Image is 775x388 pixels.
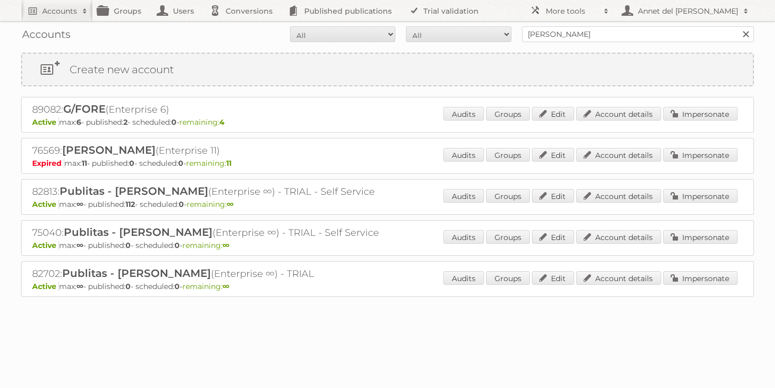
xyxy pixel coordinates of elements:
span: Active [32,117,59,127]
a: Account details [576,230,661,244]
h2: 75040: (Enterprise ∞) - TRIAL - Self Service [32,226,401,240]
a: Audits [443,230,484,244]
a: Impersonate [663,230,738,244]
a: Account details [576,107,661,121]
h2: 82813: (Enterprise ∞) - TRIAL - Self Service [32,185,401,198]
a: Groups [486,107,530,121]
h2: Accounts [42,6,77,16]
p: max: - published: - scheduled: - [32,117,743,127]
span: Expired [32,158,64,168]
strong: 4 [219,117,225,127]
p: max: - published: - scheduled: - [32,282,743,291]
h2: More tools [546,6,598,16]
span: remaining: [187,200,234,209]
a: Impersonate [663,148,738,162]
strong: ∞ [222,241,229,250]
a: Impersonate [663,271,738,285]
strong: 11 [82,158,87,168]
a: Edit [532,107,574,121]
a: Audits [443,271,484,285]
p: max: - published: - scheduled: - [32,200,743,209]
a: Groups [486,189,530,203]
strong: 2 [123,117,128,127]
a: Create new account [22,54,753,85]
p: max: - published: - scheduled: - [32,158,743,168]
p: max: - published: - scheduled: - [32,241,743,250]
span: Active [32,241,59,250]
h2: Annet del [PERSON_NAME] [635,6,738,16]
strong: 0 [125,241,131,250]
a: Groups [486,230,530,244]
span: remaining: [182,282,229,291]
a: Impersonate [663,189,738,203]
span: G/FORE [63,103,105,115]
strong: 0 [171,117,177,127]
a: Audits [443,148,484,162]
strong: 0 [129,158,134,168]
a: Account details [576,148,661,162]
a: Groups [486,148,530,162]
a: Groups [486,271,530,285]
span: [PERSON_NAME] [62,144,156,156]
strong: 0 [178,158,183,168]
strong: ∞ [76,200,83,209]
strong: 112 [125,200,135,209]
span: remaining: [186,158,231,168]
span: Active [32,200,59,209]
a: Audits [443,189,484,203]
strong: 0 [175,282,180,291]
strong: ∞ [76,241,83,250]
h2: 89082: (Enterprise 6) [32,103,401,116]
strong: ∞ [222,282,229,291]
strong: 0 [125,282,131,291]
h2: 82702: (Enterprise ∞) - TRIAL [32,267,401,281]
strong: 0 [175,241,180,250]
a: Impersonate [663,107,738,121]
span: Active [32,282,59,291]
a: Audits [443,107,484,121]
a: Edit [532,148,574,162]
strong: 6 [76,117,81,127]
span: Publitas - [PERSON_NAME] [62,267,211,280]
a: Edit [532,230,574,244]
strong: 11 [226,158,231,168]
h2: 76569: (Enterprise 11) [32,144,401,157]
a: Edit [532,271,574,285]
a: Account details [576,271,661,285]
strong: ∞ [227,200,234,209]
a: Account details [576,189,661,203]
span: remaining: [179,117,225,127]
span: remaining: [182,241,229,250]
strong: 0 [179,200,184,209]
span: Publitas - [PERSON_NAME] [64,226,212,238]
span: Publitas - [PERSON_NAME] [60,185,208,197]
a: Edit [532,189,574,203]
strong: ∞ [76,282,83,291]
